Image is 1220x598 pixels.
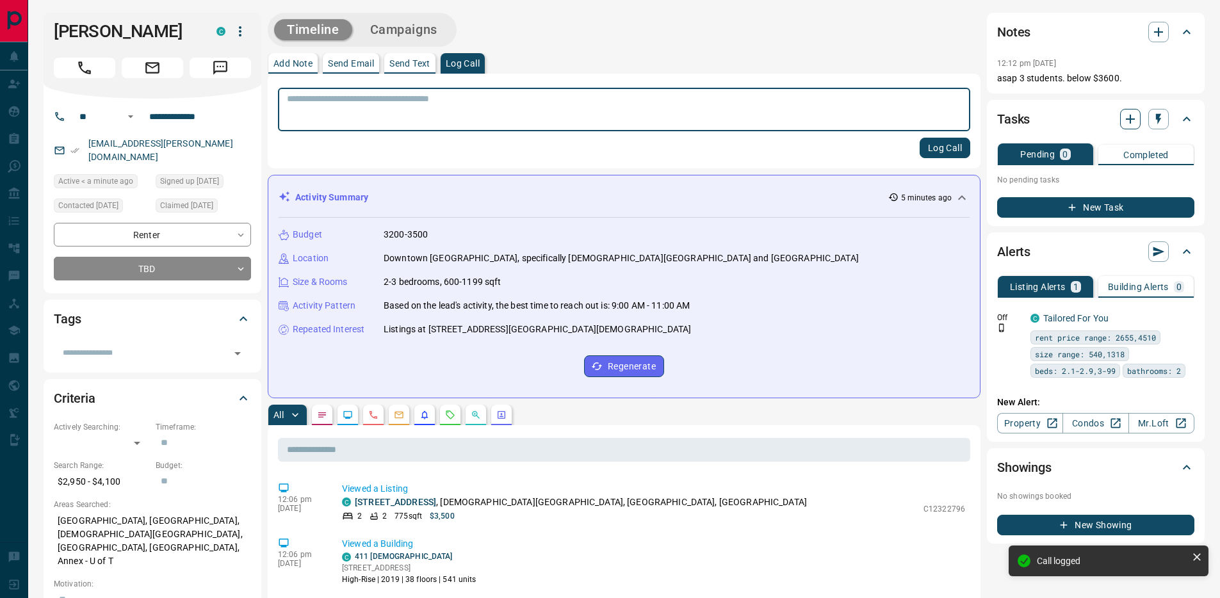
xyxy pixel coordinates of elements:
[1123,150,1169,159] p: Completed
[357,19,450,40] button: Campaigns
[54,257,251,280] div: TBD
[389,59,430,68] p: Send Text
[317,410,327,420] svg: Notes
[1127,364,1181,377] span: bathrooms: 2
[384,299,690,312] p: Based on the lead's activity, the best time to reach out is: 9:00 AM - 11:00 AM
[446,59,480,68] p: Log Call
[1035,331,1156,344] span: rent price range: 2655,4510
[54,223,251,246] div: Renter
[1010,282,1066,291] p: Listing Alerts
[278,495,323,504] p: 12:06 pm
[58,175,133,188] span: Active < a minute ago
[496,410,507,420] svg: Agent Actions
[1035,348,1125,360] span: size range: 540,1318
[343,410,353,420] svg: Lead Browsing Activity
[54,499,251,510] p: Areas Searched:
[382,510,387,522] p: 2
[384,323,691,336] p: Listings at [STREET_ADDRESS][GEOGRAPHIC_DATA][DEMOGRAPHIC_DATA]
[293,323,364,336] p: Repeated Interest
[997,22,1030,42] h2: Notes
[1020,150,1055,159] p: Pending
[1128,413,1194,433] a: Mr.Loft
[273,410,284,419] p: All
[471,410,481,420] svg: Opportunities
[342,537,965,551] p: Viewed a Building
[279,186,970,209] div: Activity Summary5 minutes ago
[54,198,149,216] div: Fri May 30 2025
[342,553,351,562] div: condos.ca
[88,138,233,162] a: [EMAIL_ADDRESS][PERSON_NAME][DOMAIN_NAME]
[1108,282,1169,291] p: Building Alerts
[394,410,404,420] svg: Emails
[342,562,476,574] p: [STREET_ADDRESS]
[997,490,1194,502] p: No showings booked
[923,503,965,515] p: C12322796
[229,344,247,362] button: Open
[70,146,79,155] svg: Email Verified
[216,27,225,36] div: condos.ca
[1037,556,1187,566] div: Call logged
[295,191,368,204] p: Activity Summary
[293,275,348,289] p: Size & Rooms
[997,197,1194,218] button: New Task
[278,559,323,568] p: [DATE]
[1030,314,1039,323] div: condos.ca
[1035,364,1116,377] span: beds: 2.1-2.9,3-99
[997,396,1194,409] p: New Alert:
[54,510,251,572] p: [GEOGRAPHIC_DATA], [GEOGRAPHIC_DATA], [DEMOGRAPHIC_DATA][GEOGRAPHIC_DATA], [GEOGRAPHIC_DATA], [GE...
[430,510,455,522] p: $3,500
[190,58,251,78] span: Message
[54,309,81,329] h2: Tags
[342,482,965,496] p: Viewed a Listing
[123,109,138,124] button: Open
[54,388,95,408] h2: Criteria
[156,198,251,216] div: Thu May 29 2025
[1073,282,1078,291] p: 1
[328,59,374,68] p: Send Email
[160,199,213,212] span: Claimed [DATE]
[997,323,1006,332] svg: Push Notification Only
[997,59,1056,68] p: 12:12 pm [DATE]
[293,228,322,241] p: Budget
[54,58,115,78] span: Call
[293,252,329,265] p: Location
[901,192,952,204] p: 5 minutes ago
[445,410,455,420] svg: Requests
[997,17,1194,47] div: Notes
[278,550,323,559] p: 12:06 pm
[274,19,352,40] button: Timeline
[920,138,970,158] button: Log Call
[997,104,1194,134] div: Tasks
[997,170,1194,190] p: No pending tasks
[394,510,422,522] p: 775 sqft
[156,174,251,192] div: Thu May 29 2025
[997,452,1194,483] div: Showings
[997,109,1030,129] h2: Tasks
[384,252,859,265] p: Downtown [GEOGRAPHIC_DATA], specifically [DEMOGRAPHIC_DATA][GEOGRAPHIC_DATA] and [GEOGRAPHIC_DATA]
[997,515,1194,535] button: New Showing
[355,497,436,507] a: [STREET_ADDRESS]
[54,421,149,433] p: Actively Searching:
[58,199,118,212] span: Contacted [DATE]
[1043,313,1109,323] a: Tailored For You
[997,72,1194,85] p: asap 3 students. below $3600.
[342,497,351,506] div: condos.ca
[584,355,664,377] button: Regenerate
[997,236,1194,267] div: Alerts
[997,312,1023,323] p: Off
[419,410,430,420] svg: Listing Alerts
[368,410,378,420] svg: Calls
[997,413,1063,433] a: Property
[54,174,149,192] div: Wed Aug 13 2025
[384,275,501,289] p: 2-3 bedrooms, 600-1199 sqft
[54,21,197,42] h1: [PERSON_NAME]
[122,58,183,78] span: Email
[273,59,313,68] p: Add Note
[54,471,149,492] p: $2,950 - $4,100
[54,383,251,414] div: Criteria
[54,303,251,334] div: Tags
[54,578,251,590] p: Motivation:
[156,460,251,471] p: Budget:
[156,421,251,433] p: Timeframe:
[160,175,219,188] span: Signed up [DATE]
